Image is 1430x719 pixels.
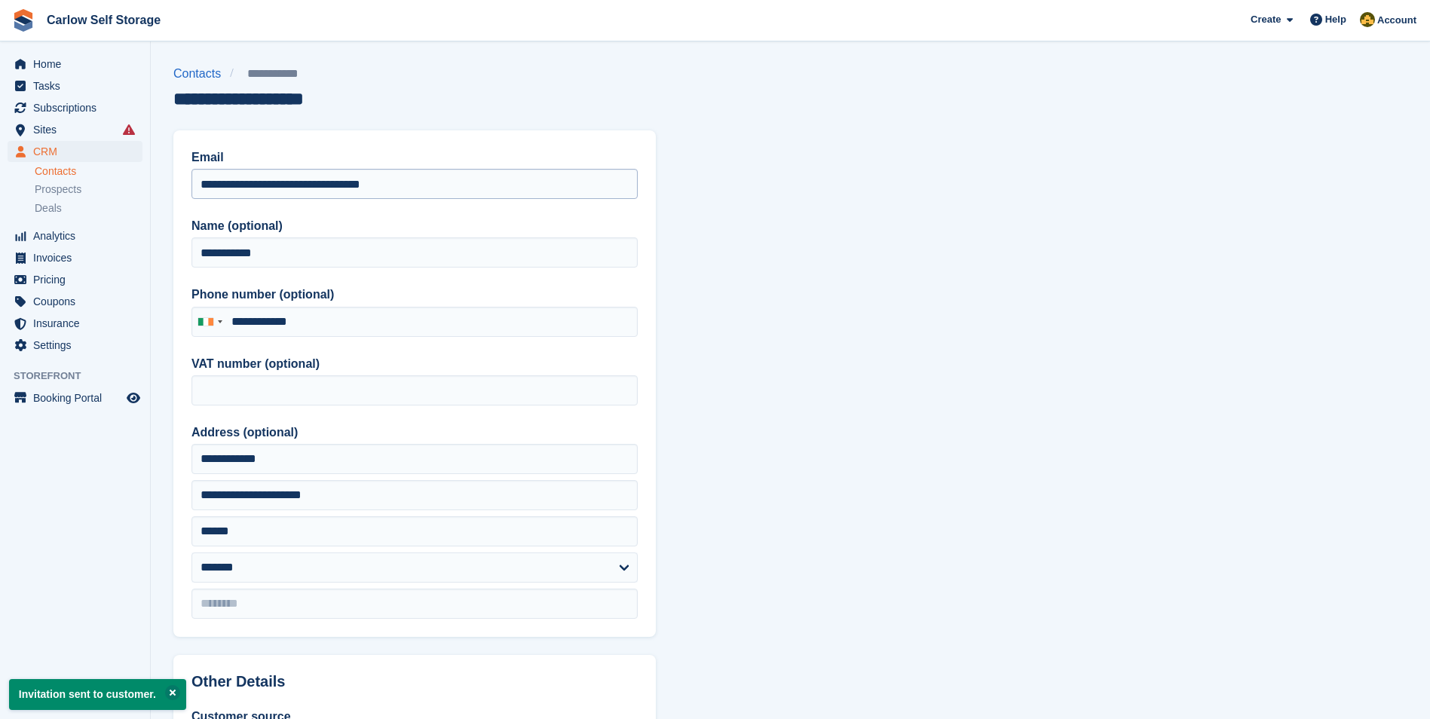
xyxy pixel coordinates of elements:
[8,97,142,118] a: menu
[35,164,142,179] a: Contacts
[173,65,332,83] nav: breadcrumbs
[33,269,124,290] span: Pricing
[33,75,124,96] span: Tasks
[41,8,167,32] a: Carlow Self Storage
[33,387,124,408] span: Booking Portal
[35,201,62,216] span: Deals
[1251,12,1281,27] span: Create
[35,200,142,216] a: Deals
[8,291,142,312] a: menu
[191,217,638,235] label: Name (optional)
[8,225,142,246] a: menu
[33,247,124,268] span: Invoices
[35,182,142,197] a: Prospects
[8,313,142,334] a: menu
[35,182,81,197] span: Prospects
[33,141,124,162] span: CRM
[1325,12,1346,27] span: Help
[8,335,142,356] a: menu
[33,335,124,356] span: Settings
[8,387,142,408] a: menu
[123,124,135,136] i: Smart entry sync failures have occurred
[8,247,142,268] a: menu
[1360,12,1375,27] img: Kevin Moore
[14,369,150,384] span: Storefront
[33,97,124,118] span: Subscriptions
[8,119,142,140] a: menu
[33,225,124,246] span: Analytics
[12,9,35,32] img: stora-icon-8386f47178a22dfd0bd8f6a31ec36ba5ce8667c1dd55bd0f319d3a0aa187defe.svg
[192,307,227,336] div: Ireland: +353
[191,286,638,304] label: Phone number (optional)
[8,54,142,75] a: menu
[8,75,142,96] a: menu
[33,313,124,334] span: Insurance
[33,119,124,140] span: Sites
[9,679,186,710] p: Invitation sent to customer.
[33,54,124,75] span: Home
[191,148,638,167] label: Email
[191,673,638,690] h2: Other Details
[8,269,142,290] a: menu
[191,424,638,442] label: Address (optional)
[33,291,124,312] span: Coupons
[8,141,142,162] a: menu
[124,389,142,407] a: Preview store
[1377,13,1416,28] span: Account
[173,65,230,83] a: Contacts
[191,355,638,373] label: VAT number (optional)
